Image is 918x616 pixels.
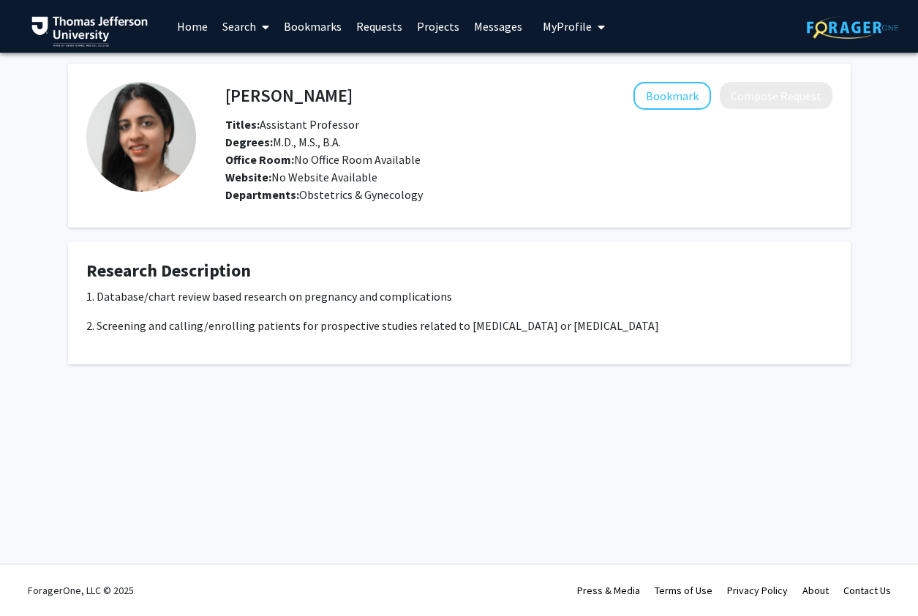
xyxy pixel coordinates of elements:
[225,170,271,184] b: Website:
[843,584,891,597] a: Contact Us
[410,1,467,52] a: Projects
[215,1,276,52] a: Search
[225,135,273,149] b: Degrees:
[225,82,353,109] h4: [PERSON_NAME]
[31,16,148,47] img: Thomas Jefferson University Logo
[720,82,832,109] button: Compose Request to Rupsa Boelig
[86,317,832,334] p: 2. Screening and calling/enrolling patients for prospective studies related to [MEDICAL_DATA] or ...
[349,1,410,52] a: Requests
[11,550,62,605] iframe: Chat
[86,288,832,305] p: 1. Database/chart review based research on pregnancy and complications
[225,187,299,202] b: Departments:
[225,152,294,167] b: Office Room:
[225,135,341,149] span: M.D., M.S., B.A.
[170,1,215,52] a: Home
[28,565,134,616] div: ForagerOne, LLC © 2025
[225,117,260,132] b: Titles:
[727,584,788,597] a: Privacy Policy
[807,16,898,39] img: ForagerOne Logo
[802,584,829,597] a: About
[299,187,423,202] span: Obstetrics & Gynecology
[655,584,712,597] a: Terms of Use
[577,584,640,597] a: Press & Media
[225,152,421,167] span: No Office Room Available
[86,82,196,192] img: Profile Picture
[276,1,349,52] a: Bookmarks
[225,170,377,184] span: No Website Available
[86,260,832,282] h4: Research Description
[467,1,530,52] a: Messages
[543,19,592,34] span: My Profile
[633,82,711,110] button: Add Rupsa Boelig to Bookmarks
[225,117,359,132] span: Assistant Professor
